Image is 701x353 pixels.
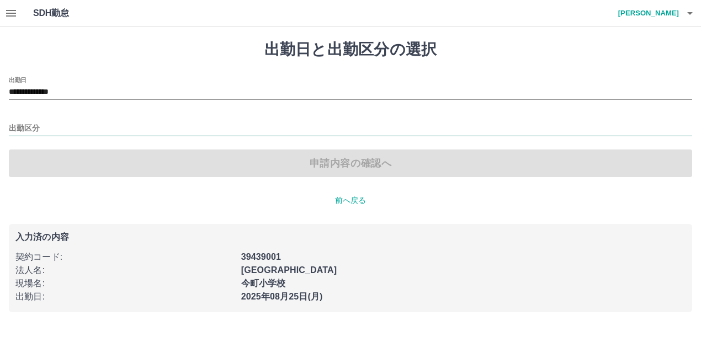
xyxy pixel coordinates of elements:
p: 前へ戻る [9,195,692,206]
p: 契約コード : [15,250,235,264]
p: 出勤日 : [15,290,235,303]
h1: 出勤日と出勤区分の選択 [9,40,692,59]
b: 39439001 [241,252,281,261]
label: 出勤日 [9,76,26,84]
b: [GEOGRAPHIC_DATA] [241,265,337,275]
p: 現場名 : [15,277,235,290]
b: 2025年08月25日(月) [241,292,323,301]
p: 入力済の内容 [15,233,686,242]
p: 法人名 : [15,264,235,277]
b: 今町小学校 [241,279,286,288]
